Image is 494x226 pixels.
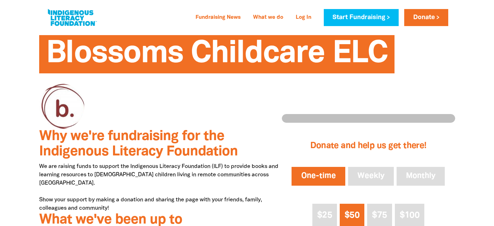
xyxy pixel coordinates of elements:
span: Post [154,87,162,93]
span: $100 [400,211,419,219]
span: $50 [345,211,359,219]
a: Post [140,84,167,97]
span: $25 [317,211,332,219]
i: email [173,87,180,94]
a: emailEmail [169,84,198,97]
a: Log In [292,12,315,23]
a: Fundraising News [191,12,245,23]
span: Why we're fundraising for the Indigenous Literacy Foundation [39,130,238,158]
h2: Donate and help us get there! [290,132,446,160]
span: Share [122,87,133,93]
a: What we do [249,12,287,23]
a: Start Fundraising [324,9,399,26]
button: Copy Link [199,84,236,97]
span: Blossoms Childcare ELC [46,40,388,73]
a: Share [109,84,138,97]
button: Weekly [347,166,395,187]
p: We are raising funds to support the Indigenous Literacy Foundation (ILF) to provide books and lea... [39,162,282,212]
span: $75 [372,211,387,219]
span: $0.00 [347,84,390,100]
a: Donate [404,9,448,26]
button: Monthly [395,166,446,187]
span: Copy Link [213,87,232,93]
p: raised of our $98.00 goal [282,106,455,114]
button: One-time [290,166,346,187]
span: Email [182,87,192,93]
